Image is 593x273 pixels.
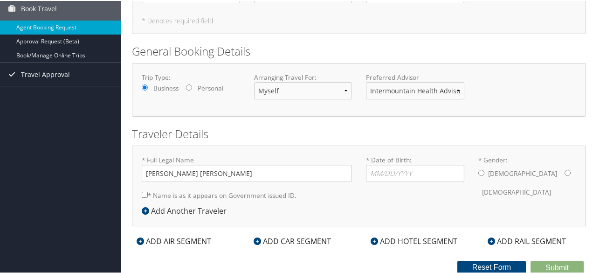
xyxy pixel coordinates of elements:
[457,260,526,273] button: Reset Form
[478,169,484,175] input: * Gender:[DEMOGRAPHIC_DATA][DEMOGRAPHIC_DATA]
[142,204,231,216] div: Add Another Traveler
[142,72,240,81] label: Trip Type:
[198,83,223,92] label: Personal
[366,235,462,246] div: ADD HOTEL SEGMENT
[142,164,352,181] input: * Full Legal Name
[132,42,586,58] h2: General Booking Details
[366,72,464,81] label: Preferred Advisor
[21,62,70,85] span: Travel Approval
[482,182,551,200] label: [DEMOGRAPHIC_DATA]
[483,235,571,246] div: ADD RAIL SEGMENT
[142,154,352,181] label: * Full Legal Name
[132,235,216,246] div: ADD AIR SEGMENT
[478,154,577,201] label: * Gender:
[565,169,571,175] input: * Gender:[DEMOGRAPHIC_DATA][DEMOGRAPHIC_DATA]
[366,164,464,181] input: * Date of Birth:
[249,235,336,246] div: ADD CAR SEGMENT
[488,164,557,182] label: [DEMOGRAPHIC_DATA]
[142,191,148,197] input: * Name is as it appears on Government issued ID.
[142,186,296,203] label: * Name is as it appears on Government issued ID.
[153,83,179,92] label: Business
[142,17,576,23] h5: * Denotes required field
[254,72,352,81] label: Arranging Travel For:
[366,154,464,181] label: * Date of Birth:
[132,125,586,141] h2: Traveler Details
